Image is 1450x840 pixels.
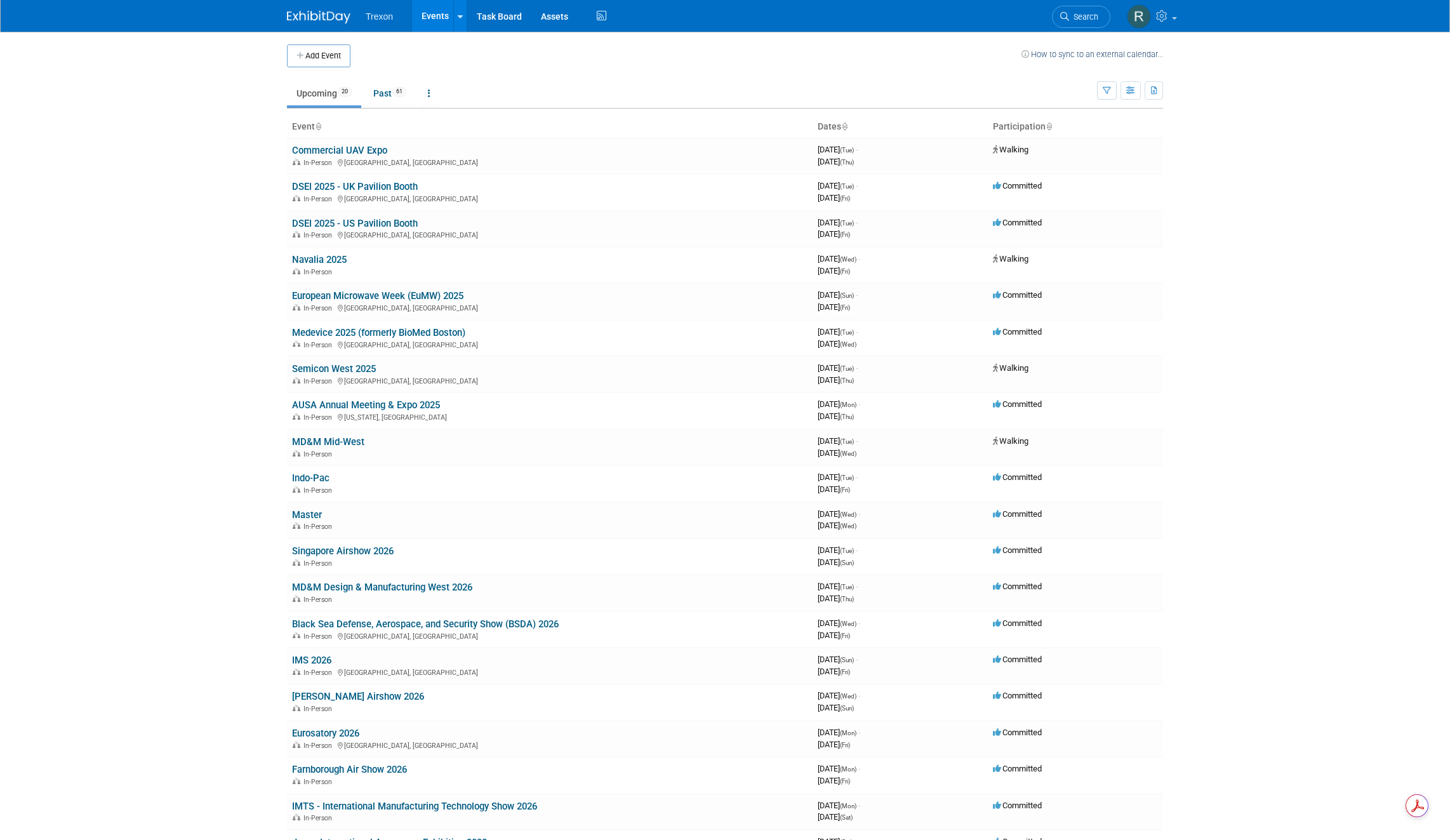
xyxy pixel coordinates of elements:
[1127,4,1151,29] img: Ryan Flores
[858,691,860,700] span: -
[818,375,854,385] span: [DATE]
[818,290,858,300] span: [DATE]
[293,341,300,347] img: In-Person Event
[993,472,1042,482] span: Committed
[818,181,858,190] span: [DATE]
[840,329,854,336] span: (Tue)
[856,472,858,482] span: -
[840,632,850,639] span: (Fri)
[292,327,465,338] a: Medevice 2025 (formerly BioMed Boston)
[856,436,858,446] span: -
[293,377,300,383] img: In-Person Event
[293,632,300,639] img: In-Person Event
[292,740,808,750] div: [GEOGRAPHIC_DATA], [GEOGRAPHIC_DATA]
[840,730,856,737] span: (Mon)
[818,618,860,628] span: [DATE]
[818,521,856,530] span: [DATE]
[818,266,850,276] span: [DATE]
[840,511,856,518] span: (Wed)
[818,399,860,409] span: [DATE]
[840,231,850,238] span: (Fri)
[840,413,854,420] span: (Thu)
[856,218,858,227] span: -
[840,620,856,627] span: (Wed)
[293,705,300,711] img: In-Person Event
[292,618,559,630] a: Black Sea Defense, Aerospace, and Security Show (BSDA) 2026
[292,193,808,203] div: [GEOGRAPHIC_DATA], [GEOGRAPHIC_DATA]
[292,218,418,229] a: DSEI 2025 - US Pavilion Booth
[993,145,1028,154] span: Walking
[292,764,407,775] a: Farnborough Air Show 2026
[856,545,858,555] span: -
[293,268,300,274] img: In-Person Event
[303,413,336,422] span: In-Person
[993,254,1028,263] span: Walking
[293,413,300,420] img: In-Person Event
[858,728,860,737] span: -
[840,292,854,299] span: (Sun)
[1046,121,1052,131] a: Sort by Participation Type
[292,302,808,312] div: [GEOGRAPHIC_DATA], [GEOGRAPHIC_DATA]
[292,181,418,192] a: DSEI 2025 - UK Pavilion Booth
[818,776,850,785] span: [DATE]
[858,801,860,810] span: -
[818,339,856,349] span: [DATE]
[287,44,350,67] button: Add Event
[840,195,850,202] span: (Fri)
[292,411,808,422] div: [US_STATE], [GEOGRAPHIC_DATA]
[303,377,336,385] span: In-Person
[292,290,463,302] a: European Microwave Week (EuMW) 2025
[293,159,300,165] img: In-Person Event
[818,193,850,203] span: [DATE]
[818,254,860,263] span: [DATE]
[840,657,854,663] span: (Sun)
[1021,50,1163,59] a: How to sync to an external calendar...
[292,339,808,349] div: [GEOGRAPHIC_DATA], [GEOGRAPHIC_DATA]
[303,486,336,495] span: In-Person
[840,220,854,227] span: (Tue)
[292,655,331,666] a: IMS 2026
[818,667,850,676] span: [DATE]
[293,596,300,602] img: In-Person Event
[840,693,856,700] span: (Wed)
[993,728,1042,737] span: Committed
[303,268,336,276] span: In-Person
[303,341,336,349] span: In-Person
[293,669,300,675] img: In-Person Event
[840,596,854,603] span: (Thu)
[856,145,858,154] span: -
[840,523,856,530] span: (Wed)
[292,229,808,239] div: [GEOGRAPHIC_DATA], [GEOGRAPHIC_DATA]
[993,764,1042,773] span: Committed
[840,256,856,263] span: (Wed)
[818,436,858,446] span: [DATE]
[856,582,858,591] span: -
[840,583,854,590] span: (Tue)
[303,523,336,531] span: In-Person
[293,814,300,820] img: In-Person Event
[840,304,850,311] span: (Fri)
[293,195,300,201] img: In-Person Event
[840,450,856,457] span: (Wed)
[993,509,1042,519] span: Committed
[293,304,300,310] img: In-Person Event
[303,304,336,312] span: In-Person
[818,801,860,810] span: [DATE]
[993,545,1042,555] span: Committed
[818,229,850,239] span: [DATE]
[856,181,858,190] span: -
[292,157,808,167] div: [GEOGRAPHIC_DATA], [GEOGRAPHIC_DATA]
[856,290,858,300] span: -
[293,231,300,237] img: In-Person Event
[840,559,854,566] span: (Sun)
[856,655,858,664] span: -
[303,705,336,713] span: In-Person
[858,254,860,263] span: -
[818,740,850,749] span: [DATE]
[818,630,850,640] span: [DATE]
[840,803,856,810] span: (Mon)
[993,582,1042,591] span: Committed
[1052,6,1110,28] a: Search
[292,582,472,593] a: MD&M Design & Manufacturing West 2026
[840,814,853,821] span: (Sat)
